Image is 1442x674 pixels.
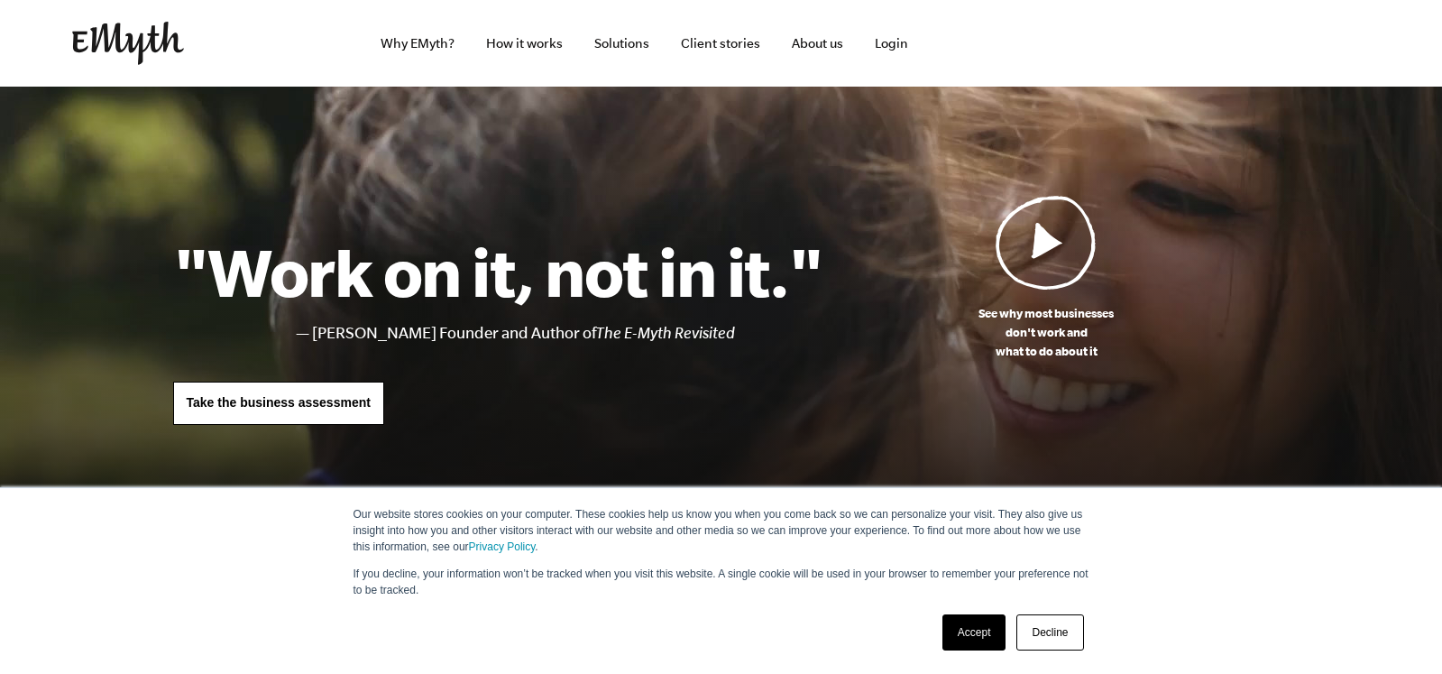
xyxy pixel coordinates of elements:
a: Take the business assessment [173,382,384,425]
i: The E-Myth Revisited [596,324,735,342]
a: Privacy Policy [469,540,536,553]
p: If you decline, your information won’t be tracked when you visit this website. A single cookie wi... [354,566,1089,598]
h1: "Work on it, not in it." [173,232,823,311]
iframe: Embedded CTA [1181,23,1371,63]
img: Play Video [996,195,1097,290]
li: [PERSON_NAME] Founder and Author of [312,320,823,346]
a: Decline [1016,614,1083,651]
img: EMyth [72,22,184,65]
p: See why most businesses don't work and what to do about it [823,304,1270,361]
a: See why most businessesdon't work andwhat to do about it [823,195,1270,361]
p: Our website stores cookies on your computer. These cookies help us know you when you come back so... [354,506,1089,555]
iframe: Embedded CTA [983,23,1172,63]
a: Accept [942,614,1006,651]
span: Take the business assessment [187,395,371,410]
